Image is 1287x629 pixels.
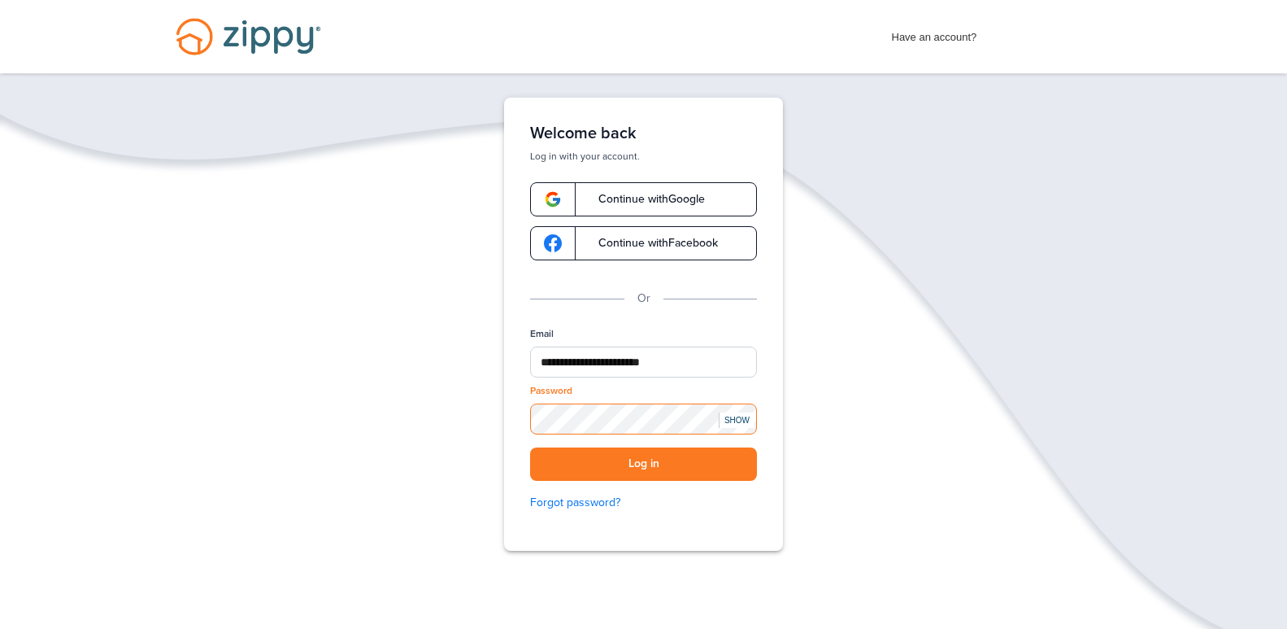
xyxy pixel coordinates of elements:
[530,448,757,481] button: Log in
[892,20,977,46] span: Have an account?
[637,290,650,308] p: Or
[530,404,757,435] input: Password
[582,194,705,205] span: Continue with Google
[530,226,757,260] a: google-logoContinue withFacebook
[530,124,757,143] h1: Welcome back
[719,413,754,428] div: SHOW
[530,347,757,378] input: Email
[544,190,562,208] img: google-logo
[530,150,757,163] p: Log in with your account.
[530,384,572,398] label: Password
[544,234,562,252] img: google-logo
[530,182,757,216] a: google-logoContinue withGoogle
[582,238,718,249] span: Continue with Facebook
[530,327,554,341] label: Email
[530,494,757,512] a: Forgot password?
